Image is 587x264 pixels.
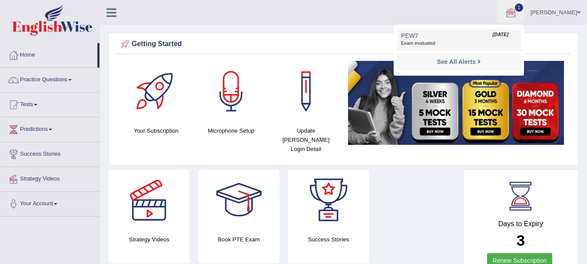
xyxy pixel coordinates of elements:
h4: Book PTE Exam [198,235,279,244]
span: PEW7 [401,32,418,39]
img: small5.jpg [348,61,564,145]
span: Exam evaluated [401,40,517,47]
b: 3 [517,232,525,249]
h4: Success Stories [288,235,369,244]
a: Success Stories [0,142,99,164]
a: Predictions [0,117,99,139]
span: 1 [515,3,524,12]
h4: Microphone Setup [198,126,265,135]
span: [DATE] [493,31,508,38]
a: PEW7 [DATE] Exam evaluated [399,30,519,48]
a: Your Account [0,192,99,214]
h4: Strategy Videos [109,235,189,244]
a: Practice Questions [0,68,99,90]
strong: See All Alerts [437,58,475,65]
a: Strategy Videos [0,167,99,189]
a: See All Alerts [434,57,483,67]
a: Tests [0,93,99,114]
h4: Your Subscription [123,126,189,135]
a: Home [0,43,97,65]
div: Getting Started [119,38,568,51]
h4: Update [PERSON_NAME] Login Detail [273,126,339,154]
h4: Days to Expiry [473,220,568,228]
